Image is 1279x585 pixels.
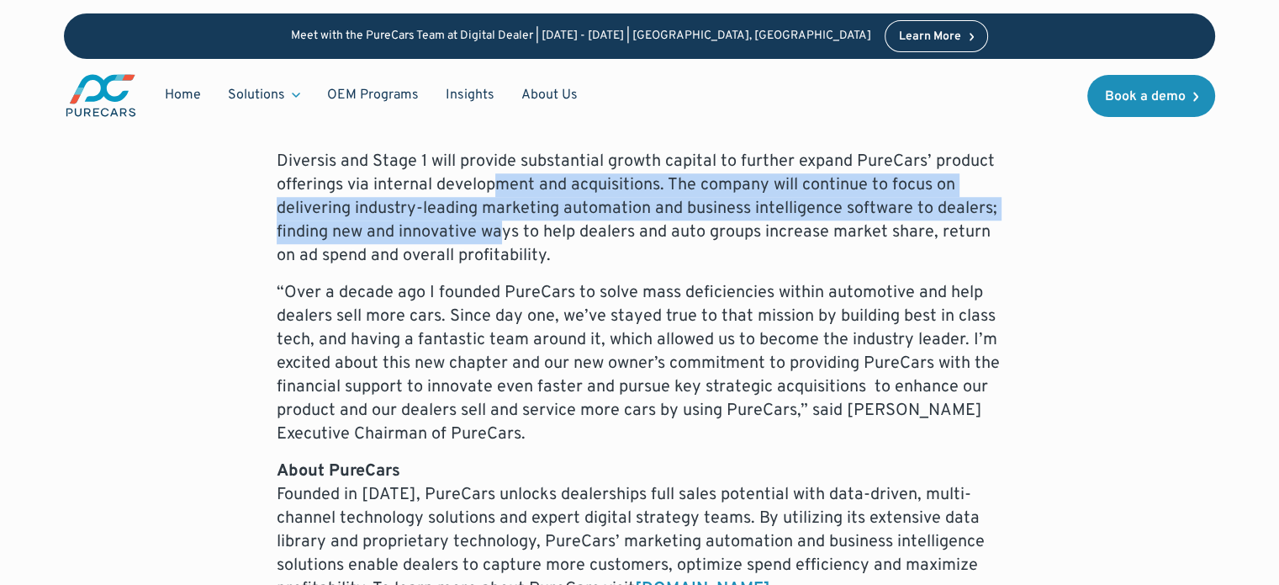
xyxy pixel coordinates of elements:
img: purecars logo [64,72,138,119]
a: Insights [432,79,508,111]
a: main [64,72,138,119]
div: Solutions [214,79,314,111]
div: Book a demo [1104,90,1185,104]
a: OEM Programs [314,79,432,111]
div: Learn More [899,31,961,43]
a: Home [151,79,214,111]
p: Meet with the PureCars Team at Digital Dealer | [DATE] - [DATE] | [GEOGRAPHIC_DATA], [GEOGRAPHIC_... [291,29,871,44]
a: Learn More [885,20,989,52]
a: Book a demo [1087,75,1215,117]
strong: About PureCars [277,460,400,482]
p: Diversis and Stage 1 will provide substantial growth capital to further expand PureCars’ product ... [277,150,1003,268]
div: Solutions [228,86,285,104]
p: “Over a decade ago I founded PureCars to solve mass deficiencies within automotive and help deale... [277,281,1003,446]
a: About Us [508,79,591,111]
